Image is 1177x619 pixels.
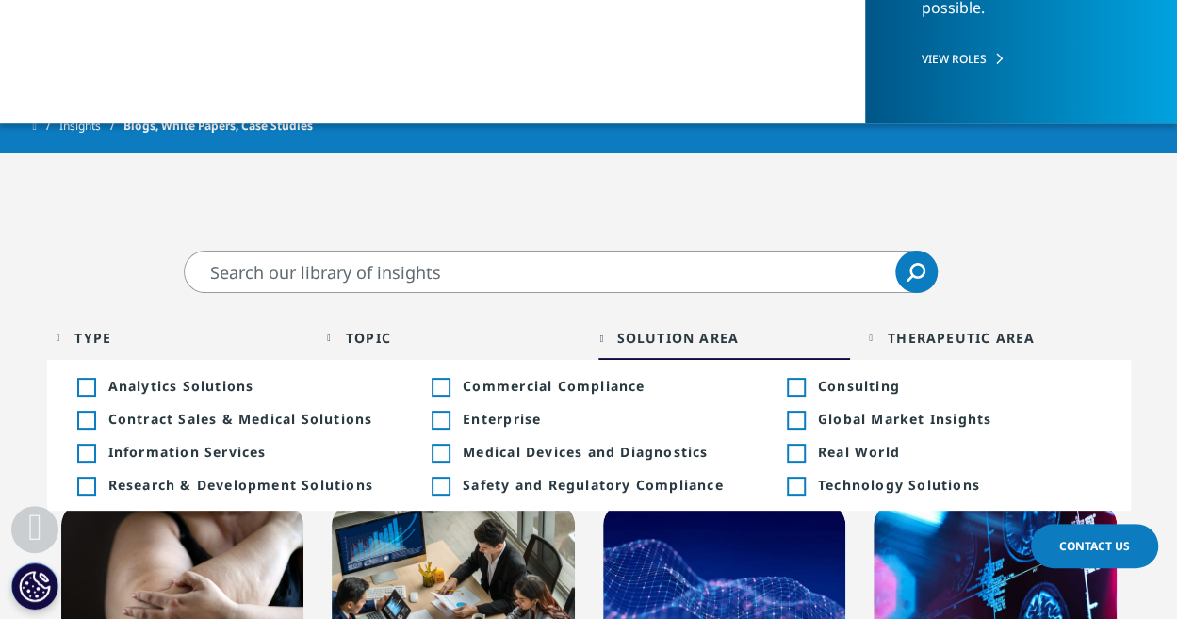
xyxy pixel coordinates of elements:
[57,435,412,468] li: Inclusion filter on Information Services; 68 results
[766,369,1121,402] li: Inclusion filter on Consulting; 176 results
[432,379,449,396] div: Inclusion filter on Commercial Compliance; 31 results
[1031,524,1158,568] a: Contact Us
[432,412,449,429] div: Inclusion filter on Enterprise; 306 results
[108,476,391,494] span: Research & Development Solutions
[77,412,94,429] div: Inclusion filter on Contract Sales & Medical Solutions; 80 results
[77,445,94,462] div: Inclusion filter on Information Services; 68 results
[432,478,449,495] div: Inclusion filter on Safety and Regulatory Compliance; 104 results
[787,445,804,462] div: Inclusion filter on Real World; 121 results
[463,476,745,494] span: Safety and Regulatory Compliance
[463,377,745,395] span: Commercial Compliance
[346,329,391,347] div: Topic facet.
[411,369,766,402] li: Inclusion filter on Commercial Compliance; 31 results
[77,478,94,495] div: Inclusion filter on Research & Development Solutions; 236 results
[123,109,313,143] span: Blogs, White Papers, Case Studies
[184,251,938,293] input: Search
[818,476,1101,494] span: Technology Solutions
[463,410,745,428] span: Enterprise
[411,435,766,468] li: Inclusion filter on Medical Devices and Diagnostics; 257 results
[895,251,938,293] a: Search
[1059,538,1130,554] span: Contact Us
[57,369,412,402] li: Inclusion filter on Analytics Solutions; 45 results
[766,402,1121,435] li: Inclusion filter on Global Market Insights; 74 results
[787,379,804,396] div: Inclusion filter on Consulting; 176 results
[888,329,1035,347] div: Therapeutic Area facet.
[11,562,58,610] button: Cookies Settings
[57,468,412,501] li: Inclusion filter on Research & Development Solutions; 236 results
[463,443,745,461] span: Medical Devices and Diagnostics
[766,468,1121,501] li: Inclusion filter on Technology Solutions; 229 results
[907,263,925,282] svg: Search
[616,329,739,347] div: Solution Area facet.
[766,435,1121,468] li: Inclusion filter on Real World; 121 results
[108,410,391,428] span: Contract Sales & Medical Solutions
[59,109,123,143] a: Insights
[77,379,94,396] div: Inclusion filter on Analytics Solutions; 45 results
[922,51,1122,67] a: VIEW ROLES
[818,443,1101,461] span: Real World
[411,402,766,435] li: Inclusion filter on Enterprise; 306 results
[411,468,766,501] li: Inclusion filter on Safety and Regulatory Compliance; 104 results
[787,478,804,495] div: Inclusion filter on Technology Solutions; 229 results
[74,329,111,347] div: Type facet.
[818,410,1101,428] span: Global Market Insights
[818,377,1101,395] span: Consulting
[432,445,449,462] div: Inclusion filter on Medical Devices and Diagnostics; 257 results
[108,377,391,395] span: Analytics Solutions
[787,412,804,429] div: Inclusion filter on Global Market Insights; 74 results
[108,443,391,461] span: Information Services
[57,402,412,435] li: Inclusion filter on Contract Sales & Medical Solutions; 80 results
